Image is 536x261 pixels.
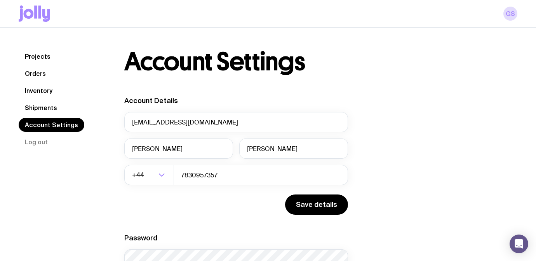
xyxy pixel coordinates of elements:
label: Account Details [124,96,178,105]
a: Projects [19,49,57,63]
span: +44 [132,165,146,185]
input: First Name [124,138,233,159]
h1: Account Settings [124,49,305,74]
button: Log out [19,135,54,149]
button: Save details [285,194,348,215]
div: Search for option [124,165,174,185]
div: Open Intercom Messenger [510,235,528,253]
input: your@email.com [124,112,348,132]
a: Shipments [19,101,63,115]
input: Last Name [239,138,348,159]
input: 0400123456 [174,165,348,185]
a: GS [503,7,517,21]
a: Account Settings [19,118,84,132]
input: Search for option [146,165,156,185]
a: Inventory [19,84,59,98]
label: Password [124,234,157,242]
a: Orders [19,67,52,81]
